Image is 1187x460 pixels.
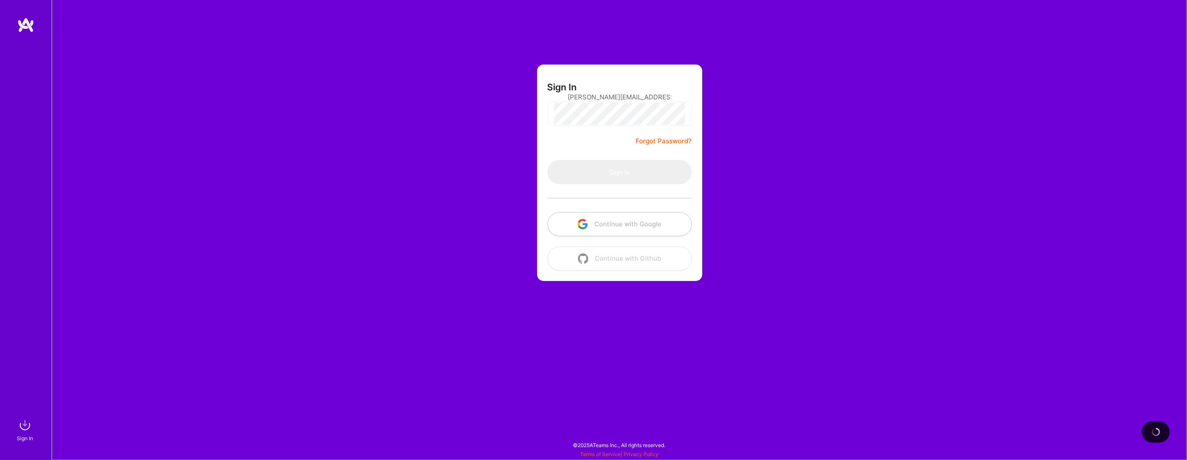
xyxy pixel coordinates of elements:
[580,451,658,457] span: |
[547,160,692,184] button: Sign In
[17,434,33,443] div: Sign In
[547,247,692,271] button: Continue with Github
[18,417,34,443] a: sign inSign In
[578,253,588,264] img: icon
[568,86,671,108] input: Email...
[580,451,621,457] a: Terms of Service
[17,17,34,33] img: logo
[16,417,34,434] img: sign in
[578,219,588,229] img: icon
[624,451,658,457] a: Privacy Policy
[52,434,1187,456] div: © 2025 ATeams Inc., All rights reserved.
[1152,428,1160,436] img: loading
[547,212,692,236] button: Continue with Google
[636,136,692,146] a: Forgot Password?
[547,82,577,93] h3: Sign In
